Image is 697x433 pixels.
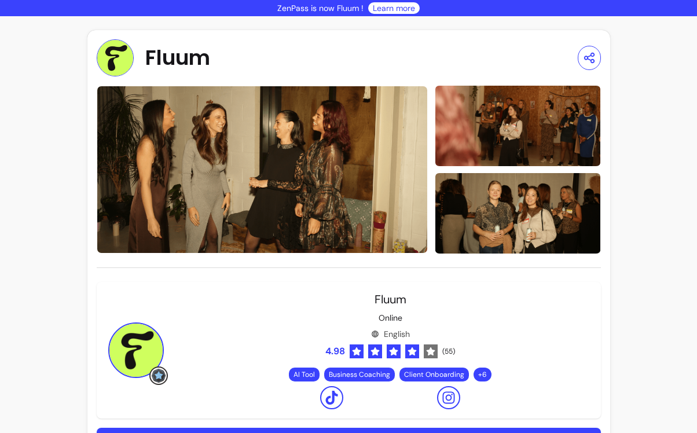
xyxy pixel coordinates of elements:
[145,46,210,69] span: Fluum
[97,86,428,254] img: image-0
[325,344,345,358] span: 4.98
[97,39,134,76] img: Provider image
[476,370,489,379] span: + 6
[442,347,455,356] span: ( 55 )
[435,172,600,255] img: image-2
[375,292,406,307] span: Fluum
[152,369,166,383] img: Grow
[435,85,600,168] img: image-1
[277,2,364,14] p: ZenPass is now Fluum !
[404,370,464,379] span: Client Onboarding
[379,312,402,324] p: Online
[294,370,315,379] span: AI Tool
[373,2,415,14] a: Learn more
[108,322,164,378] img: Provider image
[329,370,390,379] span: Business Coaching
[371,328,410,340] div: English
